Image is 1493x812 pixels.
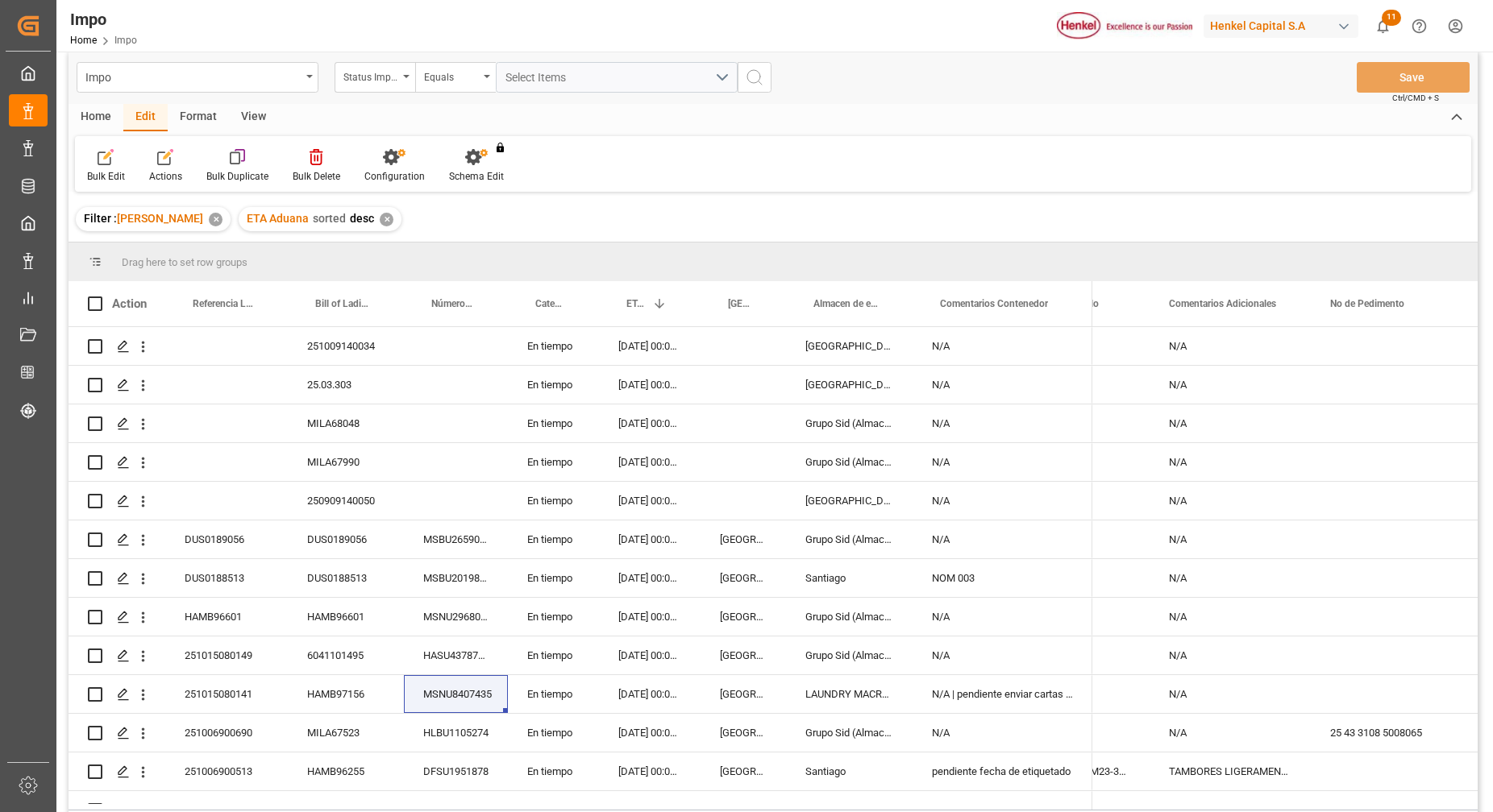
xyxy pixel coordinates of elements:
div: HAMB96601 [288,598,404,636]
button: show 11 new notifications [1365,8,1401,44]
span: ETA Aduana [247,212,309,225]
div: N/A [1150,482,1311,520]
div: MILA68048 [288,404,404,442]
div: N/A [913,520,1092,558]
img: Henkel%20logo.jpg_1689854090.jpg [1057,12,1192,40]
button: open menu [496,62,738,93]
div: En tiempo [508,559,599,597]
div: Status Importación [343,66,398,85]
div: Press SPACE to select this row. [69,675,1092,714]
div: En tiempo [508,636,599,674]
span: Select Items [505,71,574,84]
div: Press SPACE to select this row. [69,559,1092,598]
span: Filter : [84,212,117,225]
div: Grupo Sid (Almacenaje y Distribucion AVIOR) [786,714,913,752]
div: ✕ [209,213,222,226]
div: Santiago [786,752,913,790]
span: Drag here to set row groups [122,256,247,268]
span: Almacen de entrega [813,298,879,309]
div: Press SPACE to select this row. [69,520,1092,559]
div: N/A [1150,559,1311,597]
div: [DATE] 00:00:00 [599,636,701,674]
div: Press SPACE to select this row. [69,443,1092,482]
div: N/A [913,404,1092,442]
div: N/A [913,636,1092,674]
div: MSNU2968043 [404,598,508,636]
div: [GEOGRAPHIC_DATA] [701,559,786,597]
button: search button [738,62,771,93]
div: Press SPACE to select this row. [69,327,1092,366]
div: En tiempo [508,366,599,404]
span: No de Pedimento [1330,298,1404,309]
div: N/A [913,366,1092,404]
span: [GEOGRAPHIC_DATA] - Locode [728,298,752,309]
div: 251015080149 [165,636,288,674]
div: [DATE] 00:00:00 [599,443,701,481]
div: N/A [913,482,1092,520]
span: Bill of Lading Number [315,298,370,309]
div: HASU4378720 [404,636,508,674]
div: View [229,104,278,131]
div: N/A [1150,404,1311,442]
div: Press SPACE to select this row. [69,404,1092,443]
span: Comentarios Adicionales [1169,298,1276,309]
div: [DATE] 00:00:00 [599,675,701,713]
div: MSBU2659068 [404,520,508,558]
button: Save [1357,62,1470,93]
div: pendiente fecha de etiquetado [913,752,1092,790]
div: [GEOGRAPHIC_DATA] [701,752,786,790]
div: N/A [913,443,1092,481]
div: N/A [1150,366,1311,404]
span: 11 [1382,10,1401,26]
div: N/A [1150,675,1311,713]
div: 251006900513 [165,752,288,790]
div: Actions [149,169,182,184]
div: MSBU2019857 [404,559,508,597]
div: [DATE] 00:00:00 [599,520,701,558]
div: N/A [1150,443,1311,481]
div: [DATE] 00:00:00 [599,559,701,597]
div: HAMB96255 [288,752,404,790]
div: Grupo Sid (Almacenaje y Distribucion AVIOR) [786,636,913,674]
div: Henkel Capital S.A [1204,14,1358,38]
span: Ctrl/CMD + S [1392,92,1439,104]
div: [GEOGRAPHIC_DATA] [701,636,786,674]
div: [DATE] 00:00:00 [599,327,701,365]
div: 6041101495 [288,636,404,674]
div: 250909140050 [288,482,404,520]
div: En tiempo [508,327,599,365]
div: Grupo Sid (Almacenaje y Distribucion AVIOR) [786,520,913,558]
span: Categoría [535,298,565,309]
div: Press SPACE to select this row. [69,714,1092,752]
div: Press SPACE to select this row. [69,598,1092,636]
div: Equals [424,66,479,85]
div: [DATE] 00:00:00 [599,752,701,790]
span: Comentarios Contenedor [940,298,1048,309]
div: [DATE] 00:00:00 [599,714,701,752]
div: Format [168,104,229,131]
div: N/A [1150,636,1311,674]
div: MILA67990 [288,443,404,481]
span: desc [350,212,374,225]
div: 251006900690 [165,714,288,752]
span: Referencia Leschaco [193,298,254,309]
div: En tiempo [508,675,599,713]
div: Impo [70,7,137,31]
div: En tiempo [508,520,599,558]
div: DUS0188513 [165,559,288,597]
div: Bulk Duplicate [206,169,268,184]
div: Impo [85,66,301,86]
div: MILA67523 [288,714,404,752]
div: [GEOGRAPHIC_DATA] [786,366,913,404]
div: N/A [1150,714,1311,752]
div: HLBU1105274 [404,714,508,752]
div: Press SPACE to select this row. [69,482,1092,520]
span: [PERSON_NAME] [117,212,203,225]
div: TAMBORES LIGERAMENTE RASPADOS DE ORIGEN [1150,752,1311,790]
div: N/A [1150,327,1311,365]
div: 25 43 3108 5008065 [1311,714,1472,752]
div: DFSU1951878 [404,752,508,790]
div: 251015080141 [165,675,288,713]
div: [GEOGRAPHIC_DATA] [786,482,913,520]
div: ✕ [380,213,393,226]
